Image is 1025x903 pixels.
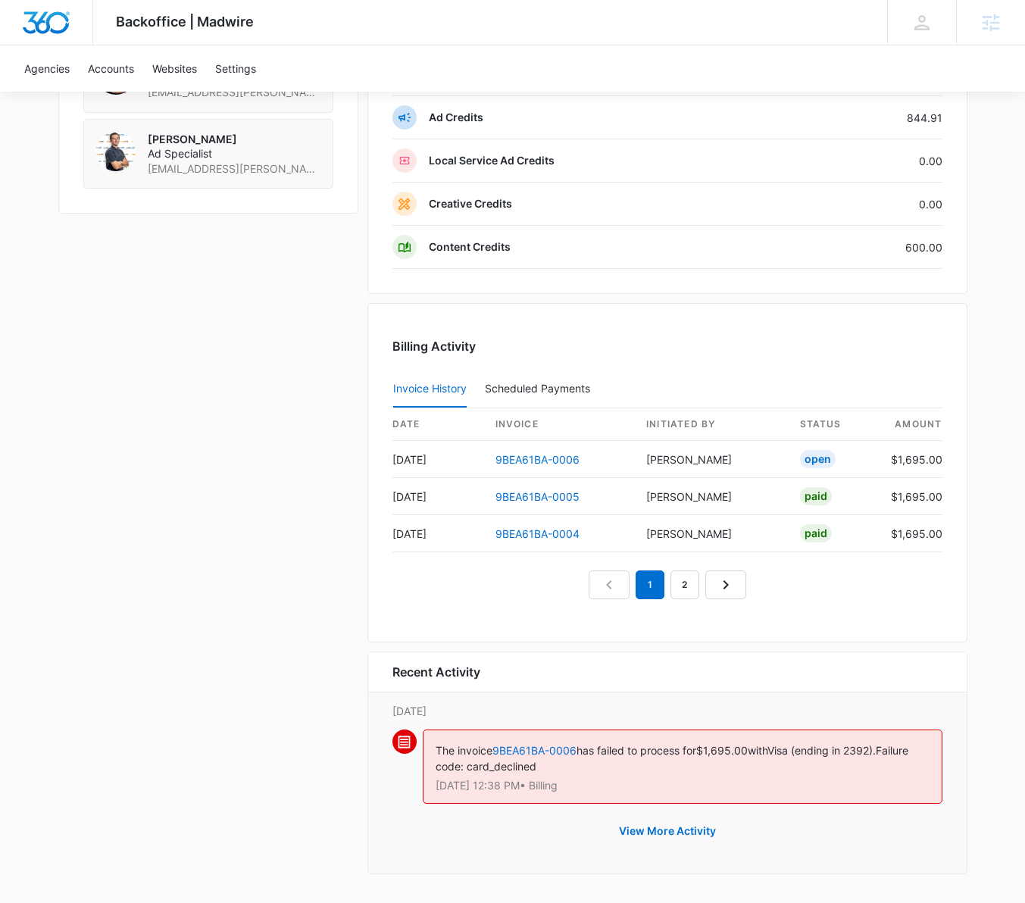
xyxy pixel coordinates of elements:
a: Next Page [705,570,746,599]
p: Content Credits [429,239,511,255]
td: [PERSON_NAME] [634,515,787,552]
span: Visa (ending in 2392). [767,744,876,757]
em: 1 [636,570,664,599]
a: Settings [206,45,265,92]
td: [DATE] [392,478,483,515]
th: amount [879,408,942,441]
span: [EMAIL_ADDRESS][PERSON_NAME][DOMAIN_NAME] [148,161,320,177]
span: Ad Specialist [148,146,320,161]
td: [DATE] [392,515,483,552]
td: [DATE] [392,441,483,478]
a: 9BEA61BA-0004 [495,527,580,540]
a: Websites [143,45,206,92]
div: Paid [800,487,832,505]
p: [DATE] [392,703,942,719]
td: [PERSON_NAME] [634,441,787,478]
p: Creative Credits [429,196,512,211]
a: 9BEA61BA-0006 [495,453,580,466]
div: Paid [800,524,832,542]
button: View More Activity [604,813,731,849]
p: [DATE] 12:38 PM • Billing [436,780,930,791]
a: Page 2 [670,570,699,599]
a: 9BEA61BA-0006 [492,744,577,757]
span: has failed to process for [577,744,696,757]
button: Invoice History [393,371,467,408]
h6: Recent Activity [392,663,480,681]
th: status [788,408,879,441]
td: $1,695.00 [879,441,942,478]
td: $1,695.00 [879,478,942,515]
p: Local Service Ad Credits [429,153,555,168]
nav: Pagination [589,570,746,599]
td: 0.00 [782,183,942,226]
span: $1,695.00 [696,744,748,757]
td: 600.00 [782,226,942,269]
a: 9BEA61BA-0005 [495,490,580,503]
td: 844.91 [782,96,942,139]
h3: Billing Activity [392,337,942,355]
a: Agencies [15,45,79,92]
td: [PERSON_NAME] [634,478,787,515]
span: Backoffice | Madwire [116,14,254,30]
div: Open [800,450,836,468]
td: $1,695.00 [879,515,942,552]
td: 0.00 [782,139,942,183]
span: [EMAIL_ADDRESS][PERSON_NAME][DOMAIN_NAME] [148,85,320,100]
p: Ad Credits [429,110,483,125]
th: invoice [483,408,635,441]
th: date [392,408,483,441]
a: Accounts [79,45,143,92]
span: with [748,744,767,757]
img: Chase Hawkinson [96,132,136,171]
div: Scheduled Payments [485,383,596,394]
th: Initiated By [634,408,787,441]
p: [PERSON_NAME] [148,132,320,147]
span: The invoice [436,744,492,757]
